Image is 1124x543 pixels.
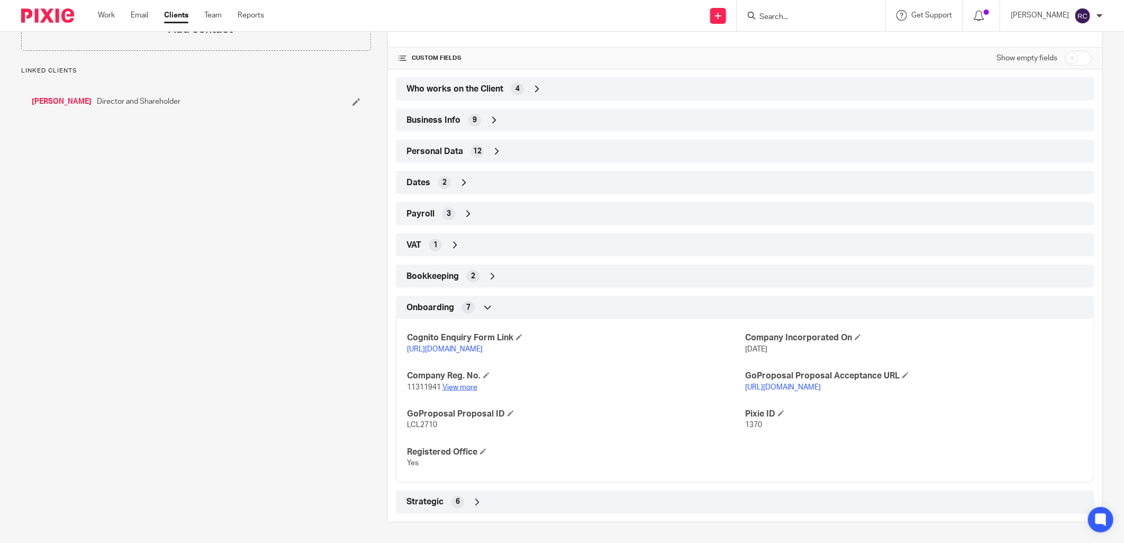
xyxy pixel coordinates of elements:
span: Business Info [406,115,460,126]
a: View more [442,384,477,391]
img: Pixie [21,8,74,23]
span: Personal Data [406,146,463,157]
span: [DATE] [745,346,767,353]
h4: Pixie ID [745,409,1083,420]
label: Show empty fields [996,53,1057,64]
span: 2 [442,177,447,188]
a: Work [98,10,115,21]
span: 1 [433,240,438,250]
span: 12 [473,146,482,157]
a: [URL][DOMAIN_NAME] [407,346,483,353]
a: [PERSON_NAME] [32,96,92,107]
span: VAT [406,240,421,251]
span: Onboarding [406,302,454,313]
span: Bookkeeping [406,271,459,282]
span: Payroll [406,209,434,220]
span: LCL2710 [407,421,437,429]
h4: GoProposal Proposal Acceptance URL [745,370,1083,382]
span: 6 [456,496,460,507]
img: svg%3E [1074,7,1091,24]
span: Director and Shareholder [97,96,180,107]
span: Yes [407,459,419,467]
a: Reports [238,10,264,21]
span: 3 [447,209,451,219]
span: Who works on the Client [406,84,503,95]
span: Dates [406,177,430,188]
a: Email [131,10,148,21]
a: Clients [164,10,188,21]
p: [PERSON_NAME] [1011,10,1069,21]
p: Linked clients [21,67,371,75]
a: Team [204,10,222,21]
h4: Cognito Enquiry Form Link [407,332,745,343]
span: 1370 [745,421,762,429]
h4: GoProposal Proposal ID [407,409,745,420]
span: Strategic [406,496,443,508]
a: [URL][DOMAIN_NAME] [745,384,821,391]
span: Get Support [911,12,952,19]
h4: CUSTOM FIELDS [398,54,745,62]
span: 9 [473,115,477,125]
span: 4 [515,84,520,94]
h4: Company Reg. No. [407,370,745,382]
h4: Company Incorporated On [745,332,1083,343]
span: 11311941 [407,384,441,391]
h4: Registered Office [407,447,745,458]
input: Search [758,13,854,22]
span: 2 [471,271,475,282]
span: 7 [466,302,470,313]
